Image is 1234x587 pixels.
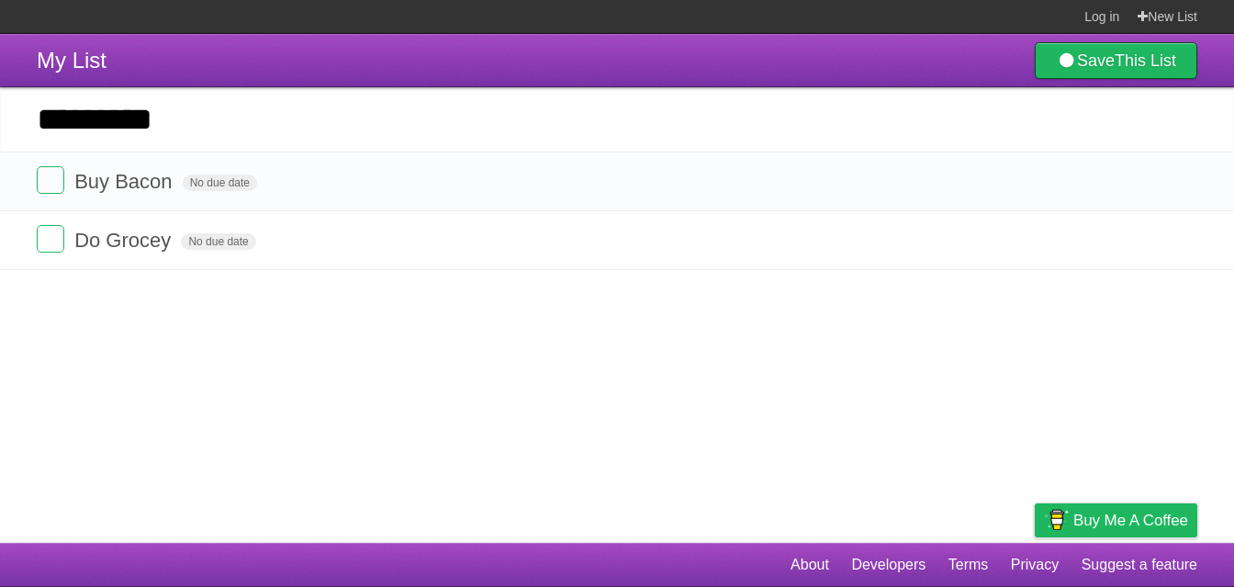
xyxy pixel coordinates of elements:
[1035,503,1197,537] a: Buy me a coffee
[1011,547,1059,582] a: Privacy
[1035,42,1197,79] a: SaveThis List
[37,225,64,253] label: Done
[37,48,107,73] span: My List
[948,547,989,582] a: Terms
[1115,51,1176,70] b: This List
[1073,504,1188,536] span: Buy me a coffee
[183,175,257,191] span: No due date
[791,547,829,582] a: About
[1044,504,1069,536] img: Buy me a coffee
[181,233,255,250] span: No due date
[1082,547,1197,582] a: Suggest a feature
[74,170,176,193] span: Buy Bacon
[37,166,64,194] label: Done
[851,547,925,582] a: Developers
[74,229,175,252] span: Do Grocey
